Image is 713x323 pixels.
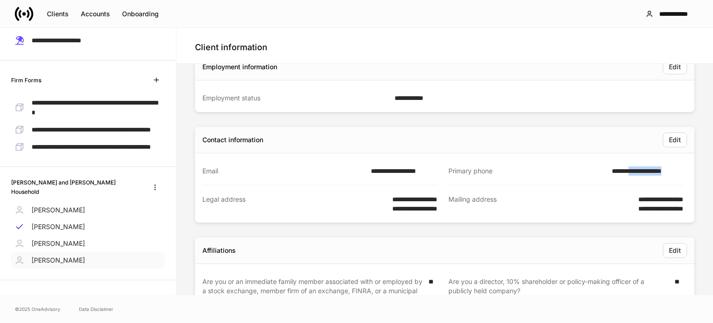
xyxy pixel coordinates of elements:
div: Clients [47,11,69,17]
p: [PERSON_NAME] [32,222,85,231]
div: Mailing address [448,195,615,213]
h4: Client information [195,42,267,53]
a: [PERSON_NAME] [11,202,165,218]
button: Edit [663,243,687,258]
a: [PERSON_NAME] [11,218,165,235]
div: Are you a director, 10% shareholder or policy-making officer of a publicly held company? [448,277,669,305]
div: Onboarding [122,11,159,17]
button: Edit [663,59,687,74]
div: Employment information [202,62,277,72]
div: Legal address [202,195,369,213]
button: Onboarding [116,7,165,21]
a: [PERSON_NAME] [11,252,165,269]
p: [PERSON_NAME] [32,256,85,265]
div: Email [202,166,365,176]
a: Data Disclaimer [79,305,113,313]
span: © 2025 OneAdvisory [15,305,60,313]
div: Accounts [81,11,110,17]
div: Contact information [202,135,263,145]
div: Edit [669,137,681,143]
button: Clients [41,7,75,21]
h6: [PERSON_NAME] and [PERSON_NAME] Household [11,178,138,196]
div: Edit [669,64,681,70]
div: Are you or an immediate family member associated with or employed by a stock exchange, member fir... [202,277,423,305]
button: Accounts [75,7,116,21]
div: Edit [669,247,681,254]
p: [PERSON_NAME] [32,239,85,248]
div: Employment status [202,93,389,103]
div: Primary phone [448,166,606,176]
p: [PERSON_NAME] [32,205,85,215]
h6: Firm Forms [11,76,41,85]
button: Edit [663,132,687,147]
a: [PERSON_NAME] [11,235,165,252]
div: Affiliations [202,246,236,255]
